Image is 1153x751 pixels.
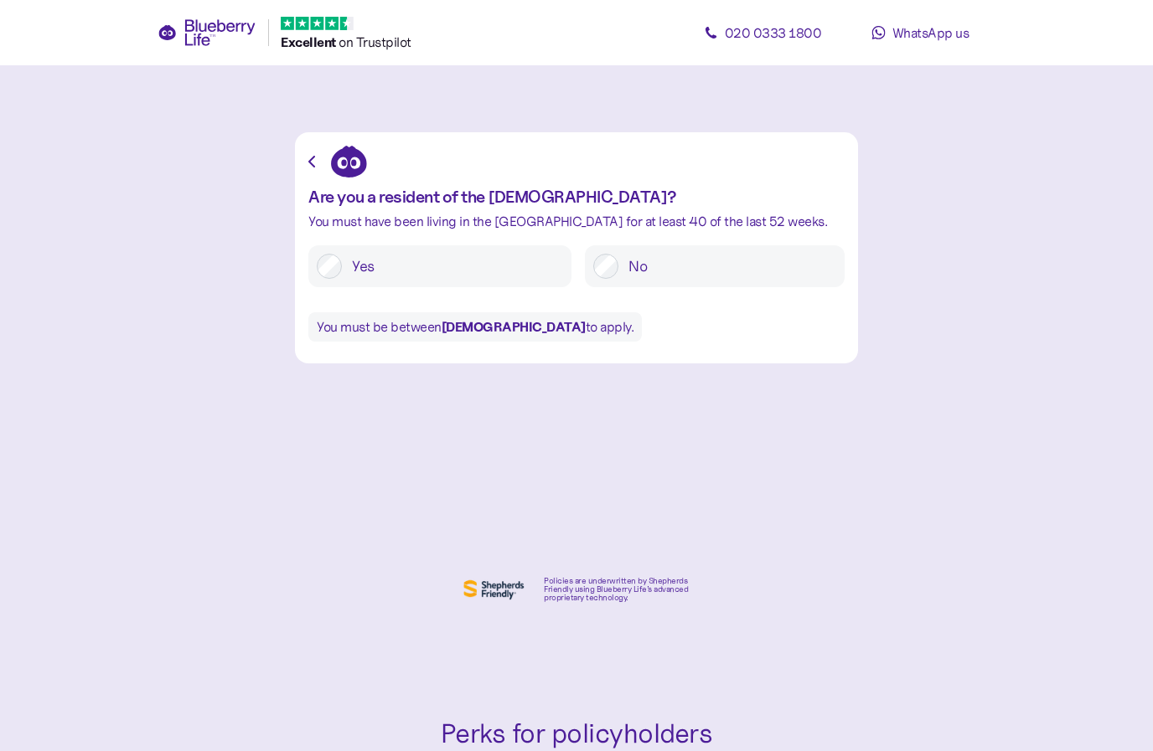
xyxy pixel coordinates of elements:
[725,24,822,41] span: 020 0333 1800
[308,312,642,342] div: You must be between to apply.
[618,254,836,279] label: No
[442,318,586,335] b: [DEMOGRAPHIC_DATA]
[339,33,411,50] span: on Trustpilot
[892,24,969,41] span: WhatsApp us
[308,214,845,229] div: You must have been living in the [GEOGRAPHIC_DATA] for at least 40 of the last 52 weeks.
[845,16,995,49] a: WhatsApp us
[460,576,527,603] img: Shephers Friendly
[308,188,845,206] div: Are you a resident of the [DEMOGRAPHIC_DATA]?
[281,33,339,50] span: Excellent ️
[544,577,693,602] div: Policies are underwritten by Shepherds Friendly using Blueberry Life’s advanced proprietary techn...
[342,254,563,279] label: Yes
[687,16,838,49] a: 020 0333 1800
